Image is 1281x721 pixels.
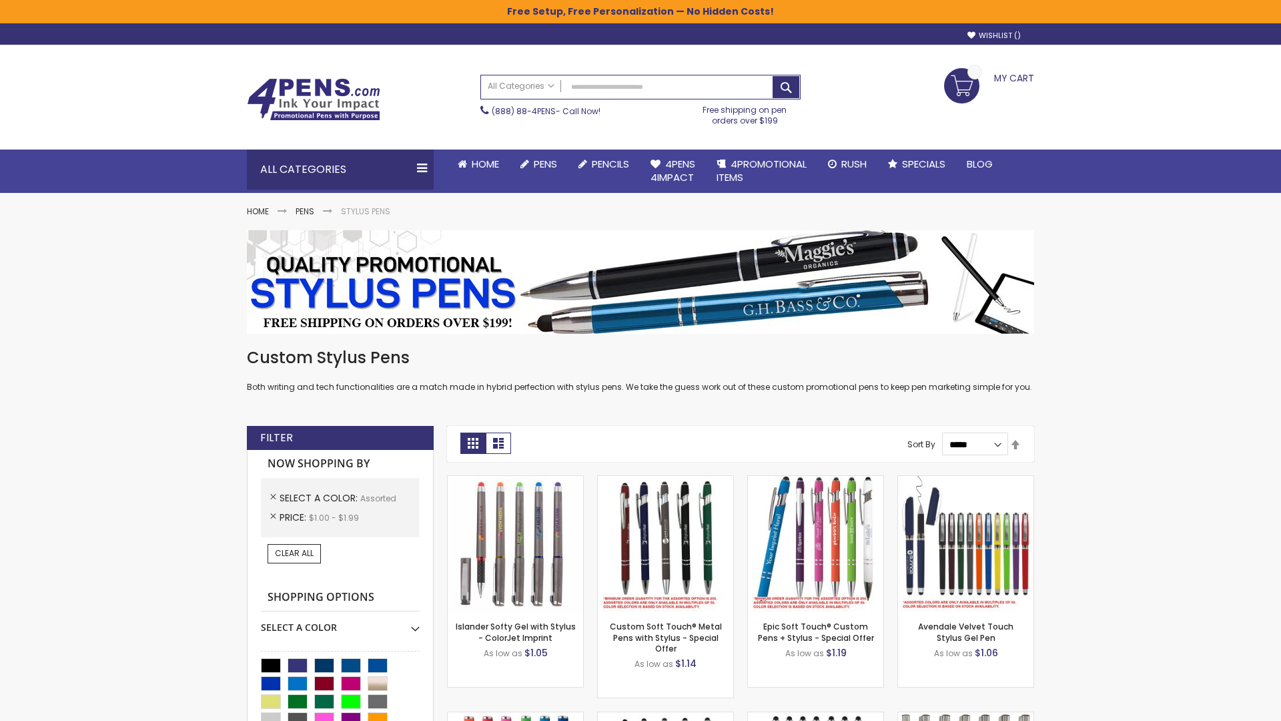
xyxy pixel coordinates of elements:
[651,157,695,184] span: 4Pens 4impact
[481,75,561,97] a: All Categories
[598,476,733,612] img: Custom Soft Touch® Metal Pens with Stylus-Assorted
[568,150,640,179] a: Pencils
[456,621,576,643] a: Islander Softy Gel with Stylus - ColorJet Imprint
[967,157,993,171] span: Blog
[472,157,499,171] span: Home
[817,150,877,179] a: Rush
[492,105,600,117] span: - Call Now!
[826,646,847,660] span: $1.19
[598,475,733,487] a: Custom Soft Touch® Metal Pens with Stylus-Assorted
[975,646,998,660] span: $1.06
[260,431,293,445] strong: Filter
[610,621,722,654] a: Custom Soft Touch® Metal Pens with Stylus - Special Offer
[675,657,697,670] span: $1.14
[484,648,522,659] span: As low as
[247,347,1034,369] h1: Custom Stylus Pens
[280,491,360,505] span: Select A Color
[492,105,556,117] a: (888) 88-4PENS
[934,648,973,659] span: As low as
[640,150,706,193] a: 4Pens4impact
[448,475,583,487] a: Islander Softy Gel with Stylus - ColorJet Imprint-Assorted
[360,493,396,504] span: Assorted
[261,612,420,634] div: Select A Color
[717,157,807,184] span: 4PROMOTIONAL ITEMS
[898,475,1033,487] a: Avendale Velvet Touch Stylus Gel Pen-Assorted
[261,583,420,612] strong: Shopping Options
[447,150,510,179] a: Home
[524,646,548,660] span: $1.05
[510,150,568,179] a: Pens
[689,99,801,126] div: Free shipping on pen orders over $199
[758,621,874,643] a: Epic Soft Touch® Custom Pens + Stylus - Special Offer
[902,157,945,171] span: Specials
[706,150,817,193] a: 4PROMOTIONALITEMS
[247,230,1034,334] img: Stylus Pens
[748,476,883,612] img: 4P-MS8B-Assorted
[534,157,557,171] span: Pens
[967,31,1021,41] a: Wishlist
[956,150,1003,179] a: Blog
[918,621,1013,643] a: Avendale Velvet Touch Stylus Gel Pen
[341,206,390,217] strong: Stylus Pens
[247,347,1034,393] div: Both writing and tech functionalities are a match made in hybrid perfection with stylus pens. We ...
[488,81,554,91] span: All Categories
[907,439,935,450] label: Sort By
[448,476,583,612] img: Islander Softy Gel with Stylus - ColorJet Imprint-Assorted
[898,476,1033,612] img: Avendale Velvet Touch Stylus Gel Pen-Assorted
[247,78,380,121] img: 4Pens Custom Pens and Promotional Products
[261,450,420,478] strong: Now Shopping by
[785,648,824,659] span: As low as
[280,511,309,524] span: Price
[748,475,883,487] a: 4P-MS8B-Assorted
[296,206,314,217] a: Pens
[634,658,673,670] span: As low as
[247,150,434,190] div: All Categories
[841,157,867,171] span: Rush
[309,512,359,523] span: $1.00 - $1.99
[592,157,629,171] span: Pencils
[268,544,321,563] a: Clear All
[877,150,956,179] a: Specials
[275,547,314,559] span: Clear All
[247,206,269,217] a: Home
[460,433,486,454] strong: Grid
